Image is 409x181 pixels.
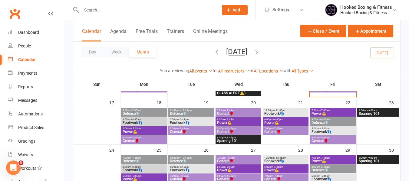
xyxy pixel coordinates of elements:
span: - 6:45pm [273,166,283,168]
a: Reports [8,80,64,94]
span: 8:00am [217,166,260,168]
span: - 6:45pm [131,136,141,139]
th: Thu [262,78,309,91]
span: 7:00am [122,157,166,159]
span: General🥊 [311,139,355,143]
a: All Locations [254,69,283,73]
th: Mon [120,78,168,91]
span: General🥊 [217,130,260,134]
button: Free Trials [136,28,158,41]
span: Footwork👣 [170,121,213,124]
a: Gradings [8,134,64,148]
span: - 7:45am [320,109,330,112]
span: 12:00pm [264,109,307,112]
span: General🥊 [217,159,260,163]
th: Tue [168,78,215,91]
div: Calendar [18,57,36,62]
span: 5:00pm [311,127,355,130]
div: Hooked Boxing & Fitness [340,5,392,10]
span: - 12:45pm [275,109,286,112]
span: - 5:45pm [131,175,141,177]
span: Sparring 101 [358,112,398,115]
a: All events [189,69,213,73]
span: General🥊 [122,139,166,143]
span: General🥊 [217,177,260,181]
span: Power💪 [264,168,307,172]
span: 12:00pm [264,157,307,159]
span: 3 [18,160,23,165]
div: Payments [18,71,37,76]
th: Sat [357,78,400,91]
div: 23 [389,97,400,107]
span: Power💪 [122,177,166,181]
th: Fri [309,78,357,91]
div: 19 [204,97,215,107]
div: Reports [18,84,33,89]
span: 8:00am [358,157,398,159]
span: 8:00am [358,109,398,112]
button: Month [129,47,157,57]
span: Defence🛡️ [122,159,166,163]
span: 7:00am [217,157,260,159]
span: - 7:45pm [273,127,283,130]
a: Dashboard [8,26,64,39]
a: Payments [8,66,64,80]
div: Workouts [18,166,36,171]
span: 7:00am [217,109,260,112]
span: Footwork👣 [311,177,355,181]
span: 5:00pm [122,127,166,130]
a: Waivers [8,148,64,162]
span: Defence🛡️ [170,112,213,115]
span: - 6:45pm [179,118,189,121]
span: General🥊 [170,177,213,181]
span: - 9:00am [367,157,377,159]
span: - 8:45am [131,166,141,168]
span: - 8:45am [226,118,235,121]
span: - 5:45pm [131,127,141,130]
span: Settings [272,3,289,17]
span: 5:00pm [122,175,166,177]
a: Calendar [8,53,64,66]
span: General🥊 [170,130,213,134]
div: 21 [298,97,309,107]
span: - 7:45am [226,109,235,112]
span: 7:00pm [264,127,307,130]
span: 5:00pm [217,175,260,177]
a: Workouts [8,162,64,175]
button: Class / Event [300,25,346,37]
span: 8:00am [122,166,166,168]
span: - 12:45pm [180,109,192,112]
span: General🥊 [217,112,260,115]
button: Week [104,47,129,57]
span: 7:00pm [170,127,213,130]
div: Gradings [18,139,35,144]
span: Power💪 [217,121,260,124]
span: - 9:00am [367,109,377,112]
div: 28 [298,145,309,155]
span: - 5:45pm [320,127,330,130]
button: Trainers [167,28,184,41]
a: Messages [8,94,64,107]
button: Online Meetings [193,28,228,41]
span: - 12:45pm [275,157,286,159]
span: - 6:45pm [320,136,330,139]
span: - 8:45am [226,166,235,168]
div: 29 [345,145,356,155]
div: Waivers [18,152,33,157]
span: 8:00am [217,118,260,121]
span: Power💪 [217,168,260,172]
span: 7:00am [311,109,355,112]
button: [DATE] [226,47,247,56]
img: thumb_image1731986243.png [325,4,337,16]
div: 30 [389,145,400,155]
span: - 7:45am [131,157,141,159]
span: Footwork👣 [311,130,355,134]
div: 25 [157,145,167,155]
span: - 7:45am [320,157,330,159]
span: 7:00pm [170,175,213,177]
span: 6:00pm [170,166,213,168]
strong: with [283,68,292,73]
span: 5:00pm [311,175,355,177]
th: Sun [73,78,120,91]
iframe: Intercom live chat [6,160,21,175]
